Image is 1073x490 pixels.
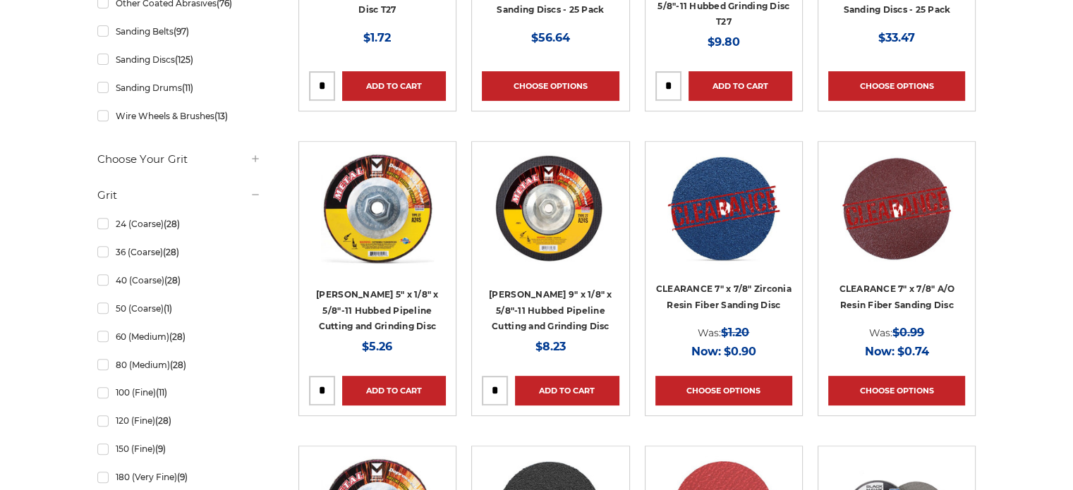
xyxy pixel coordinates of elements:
img: CLEARANCE 7 inch aluminum oxide resin fiber disc [840,152,953,264]
a: 7 inch zirconia resin fiber disc [655,152,792,288]
div: Was: [828,323,965,342]
a: 50 (Coarse)(1) [97,296,261,321]
a: Sanding Drums(11) [97,75,261,100]
a: Add to Cart [342,71,446,101]
span: $33.47 [878,31,915,44]
span: (11) [181,82,193,93]
span: (11) [155,387,166,398]
a: Wire Wheels & Brushes(13) [97,104,261,128]
a: Choose Options [828,376,965,405]
span: (9) [176,472,187,482]
h5: Grit [97,187,261,204]
h5: Choose Your Grit [97,151,261,168]
span: (28) [169,360,186,370]
span: Now: [865,345,895,358]
a: Sanding Discs(125) [97,47,261,72]
span: (28) [163,219,179,229]
span: $56.64 [531,31,570,44]
a: 40 (Coarse)(28) [97,268,261,293]
span: (13) [214,111,227,121]
div: Was: [655,323,792,342]
span: Now: [691,345,721,358]
a: 24 (Coarse)(28) [97,212,261,236]
a: Add to Cart [689,71,792,101]
a: [PERSON_NAME] 5" x 1/8" x 5/8"-11 Hubbed Pipeline Cutting and Grinding Disc [316,289,438,331]
span: (9) [154,443,165,454]
a: 60 (Medium)(28) [97,324,261,349]
span: (1) [163,303,171,314]
a: Sanding Belts(97) [97,19,261,44]
a: Add to Cart [515,376,619,405]
a: 120 (Fine)(28) [97,408,261,433]
a: Choose Options [655,376,792,405]
span: (28) [169,331,185,342]
span: (28) [154,415,171,426]
span: (28) [164,275,180,286]
a: 150 (Fine)(9) [97,436,261,461]
span: $8.23 [535,340,566,353]
a: Choose Options [482,71,619,101]
span: (97) [173,26,188,37]
a: [PERSON_NAME] 9" x 1/8" x 5/8"-11 Hubbed Pipeline Cutting and Grinding Disc [489,289,612,331]
a: Mercer 9" x 1/8" x 5/8"-11 Hubbed Cutting and Light Grinding Wheel [482,152,619,288]
a: 80 (Medium)(28) [97,353,261,377]
span: $0.99 [892,326,924,339]
span: $0.90 [724,345,756,358]
img: Mercer 5" x 1/8" x 5/8"-11 Hubbed Cutting and Light Grinding Wheel [321,152,434,264]
span: $1.20 [721,326,749,339]
a: Add to Cart [342,376,446,405]
span: (28) [162,247,178,257]
a: CLEARANCE 7 inch aluminum oxide resin fiber disc [828,152,965,288]
img: 7 inch zirconia resin fiber disc [667,152,780,264]
span: $1.72 [363,31,391,44]
a: Mercer 5" x 1/8" x 5/8"-11 Hubbed Cutting and Light Grinding Wheel [309,152,446,288]
a: CLEARANCE 7" x 7/8" A/O Resin Fiber Sanding Disc [839,283,954,310]
span: (125) [174,54,193,65]
a: Choose Options [828,71,965,101]
span: $5.26 [362,340,392,353]
a: 100 (Fine)(11) [97,380,261,405]
a: CLEARANCE 7" x 7/8" Zirconia Resin Fiber Sanding Disc [656,283,792,310]
span: $0.74 [897,345,929,358]
a: 36 (Coarse)(28) [97,240,261,264]
img: Mercer 9" x 1/8" x 5/8"-11 Hubbed Cutting and Light Grinding Wheel [488,152,612,264]
a: 180 (Very Fine)(9) [97,465,261,489]
span: $9.80 [708,35,740,49]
